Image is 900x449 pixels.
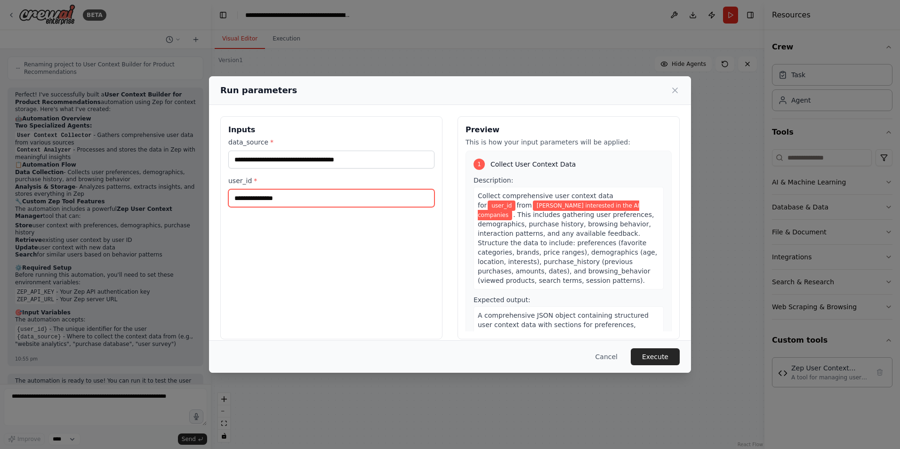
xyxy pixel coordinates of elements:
span: . This includes gathering user preferences, demographics, purchase history, browsing behavior, in... [478,211,657,284]
h3: Preview [466,124,672,136]
h2: Run parameters [220,84,297,97]
span: Expected output: [474,296,530,304]
label: user_id [228,176,434,185]
p: This is how your input parameters will be applied: [466,137,672,147]
span: A comprehensive JSON object containing structured user context data with sections for preferences... [478,312,653,357]
button: Cancel [588,348,625,365]
div: 1 [474,159,485,170]
span: Variable: data_source [478,200,639,220]
button: Execute [631,348,680,365]
span: Variable: user_id [488,200,515,211]
span: Collect comprehensive user context data for [478,192,613,209]
span: Description: [474,176,513,184]
h3: Inputs [228,124,434,136]
span: Collect User Context Data [490,160,576,169]
label: data_source [228,137,434,147]
span: from [516,201,532,209]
